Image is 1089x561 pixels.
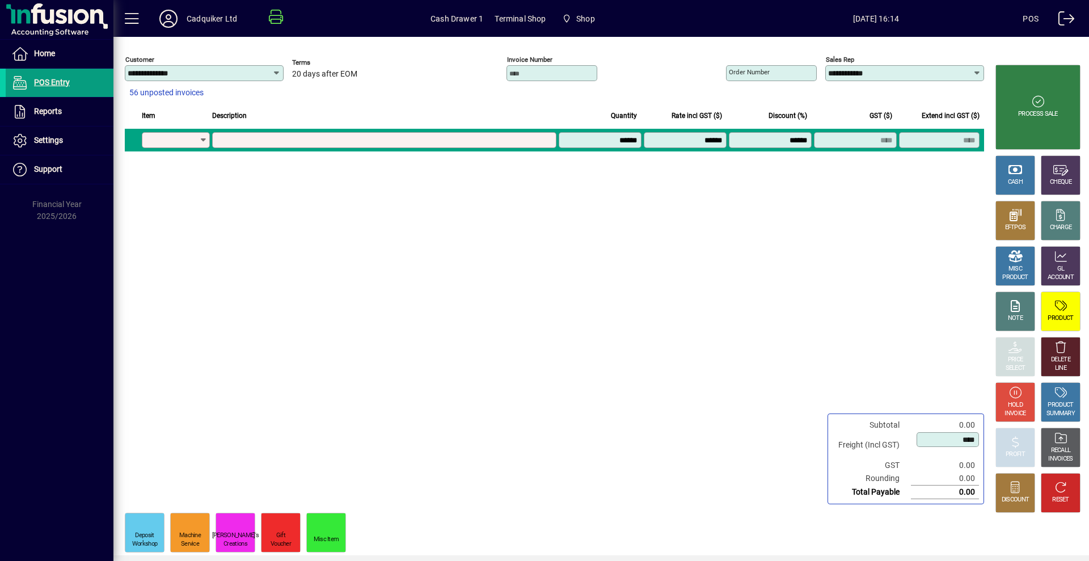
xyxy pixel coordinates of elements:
[869,109,892,122] span: GST ($)
[223,540,247,549] div: Creations
[1018,110,1058,119] div: PROCESS SALE
[1002,273,1028,282] div: PRODUCT
[1006,364,1025,373] div: SELECT
[212,109,247,122] span: Description
[1008,178,1023,187] div: CASH
[314,535,339,544] div: Misc Item
[6,126,113,155] a: Settings
[1057,265,1065,273] div: GL
[34,107,62,116] span: Reports
[833,432,911,459] td: Freight (Incl GST)
[911,472,979,486] td: 0.00
[1051,446,1071,455] div: RECALL
[769,109,807,122] span: Discount (%)
[1048,314,1073,323] div: PRODUCT
[179,532,201,540] div: Machine
[495,10,546,28] span: Terminal Shop
[1048,401,1073,410] div: PRODUCT
[34,78,70,87] span: POS Entry
[576,10,595,28] span: Shop
[507,56,552,64] mat-label: Invoice number
[1002,496,1029,504] div: DISCOUNT
[833,486,911,499] td: Total Payable
[1050,2,1075,39] a: Logout
[187,10,237,28] div: Cadquiker Ltd
[833,419,911,432] td: Subtotal
[1023,10,1039,28] div: POS
[911,486,979,499] td: 0.00
[1008,265,1022,273] div: MISC
[611,109,637,122] span: Quantity
[729,68,770,76] mat-label: Order number
[1008,401,1023,410] div: HOLD
[826,56,854,64] mat-label: Sales rep
[833,459,911,472] td: GST
[1048,455,1073,463] div: INVOICES
[1005,223,1026,232] div: EFTPOS
[1006,450,1025,459] div: PROFIT
[672,109,722,122] span: Rate incl GST ($)
[558,9,600,29] span: Shop
[34,49,55,58] span: Home
[911,459,979,472] td: 0.00
[125,83,208,103] button: 56 unposted invoices
[125,56,154,64] mat-label: Customer
[1052,496,1069,504] div: RESET
[1051,356,1070,364] div: DELETE
[6,155,113,184] a: Support
[1008,314,1023,323] div: NOTE
[1050,178,1071,187] div: CHEQUE
[34,136,63,145] span: Settings
[1008,356,1023,364] div: PRICE
[129,87,204,99] span: 56 unposted invoices
[181,540,199,549] div: Service
[142,109,155,122] span: Item
[6,40,113,68] a: Home
[1048,273,1074,282] div: ACCOUNT
[1050,223,1072,232] div: CHARGE
[150,9,187,29] button: Profile
[276,532,285,540] div: Gift
[6,98,113,126] a: Reports
[1046,410,1075,418] div: SUMMARY
[292,59,360,66] span: Terms
[135,532,154,540] div: Deposit
[430,10,483,28] span: Cash Drawer 1
[833,472,911,486] td: Rounding
[271,540,291,549] div: Voucher
[922,109,980,122] span: Extend incl GST ($)
[212,532,259,540] div: [PERSON_NAME]'s
[1004,410,1025,418] div: INVOICE
[729,10,1023,28] span: [DATE] 16:14
[132,540,157,549] div: Workshop
[292,70,357,79] span: 20 days after EOM
[34,164,62,174] span: Support
[911,419,979,432] td: 0.00
[1055,364,1066,373] div: LINE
